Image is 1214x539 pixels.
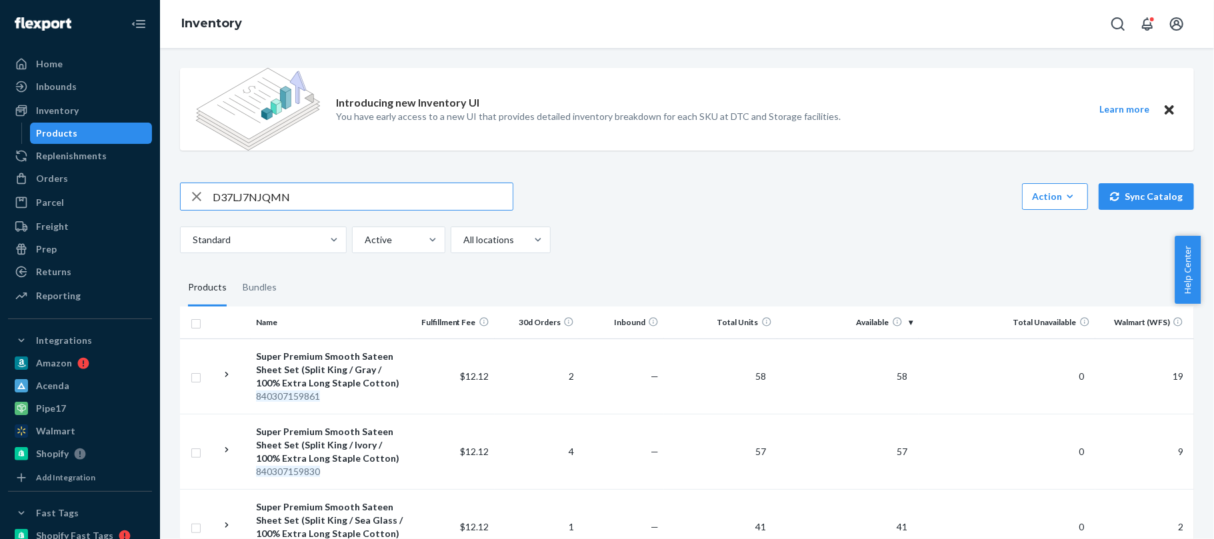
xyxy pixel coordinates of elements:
[191,233,193,247] input: Standard
[8,420,152,442] a: Walmart
[651,521,659,532] span: —
[495,338,579,414] td: 2
[8,285,152,306] a: Reporting
[171,5,253,43] ol: breadcrumbs
[461,446,489,457] span: $12.12
[777,306,919,338] th: Available
[36,447,69,460] div: Shopify
[15,17,71,31] img: Flexport logo
[36,149,107,163] div: Replenishments
[462,233,463,247] input: All locations
[125,11,152,37] button: Close Navigation
[751,446,772,457] span: 57
[243,269,277,306] div: Bundles
[751,521,772,532] span: 41
[892,521,913,532] span: 41
[8,216,152,237] a: Freight
[36,57,63,71] div: Home
[892,446,913,457] span: 57
[1099,183,1194,210] button: Sync Catalog
[188,269,227,306] div: Products
[1134,11,1161,37] button: Open notifications
[336,95,479,111] p: Introducing new Inventory UI
[36,243,57,256] div: Prep
[8,168,152,189] a: Orders
[651,370,659,382] span: —
[495,306,579,338] th: 30d Orders
[8,375,152,396] a: Acenda
[8,100,152,121] a: Inventory
[256,390,320,402] em: 840307159861
[1095,414,1194,489] td: 9
[251,306,409,338] th: Name
[8,352,152,374] a: Amazon
[363,233,365,247] input: Active
[36,220,69,233] div: Freight
[36,104,79,117] div: Inventory
[1095,338,1194,414] td: 19
[36,472,95,483] div: Add Integration
[919,306,1095,338] th: Total Unavailable
[1032,190,1078,203] div: Action
[892,370,913,382] span: 58
[30,123,153,144] a: Products
[36,424,75,438] div: Walmart
[1022,183,1088,210] button: Action
[256,425,404,465] div: Super Premium Smooth Sateen Sheet Set (Split King / Ivory / 100% Extra Long Staple Cotton)
[36,172,68,185] div: Orders
[213,183,513,210] input: Search inventory by name or sku
[8,398,152,419] a: Pipe17
[37,127,78,140] div: Products
[1161,101,1178,118] button: Close
[1163,11,1190,37] button: Open account menu
[8,443,152,464] a: Shopify
[8,502,152,524] button: Fast Tags
[8,192,152,213] a: Parcel
[1074,446,1090,457] span: 0
[1095,306,1194,338] th: Walmart (WFS)
[751,370,772,382] span: 58
[36,506,79,520] div: Fast Tags
[196,68,320,151] img: new-reports-banner-icon.82668bd98b6a51aee86340f2a7b77ae3.png
[36,196,64,209] div: Parcel
[36,334,92,347] div: Integrations
[36,80,77,93] div: Inbounds
[461,521,489,532] span: $12.12
[8,261,152,282] a: Returns
[336,110,841,123] p: You have early access to a new UI that provides detailed inventory breakdown for each SKU at DTC ...
[36,356,72,370] div: Amazon
[8,239,152,260] a: Prep
[256,466,320,477] em: 840307159830
[36,265,71,278] div: Returns
[8,145,152,167] a: Replenishments
[495,414,579,489] td: 4
[664,306,777,338] th: Total Units
[36,402,66,415] div: Pipe17
[651,446,659,457] span: —
[579,306,664,338] th: Inbound
[1105,11,1131,37] button: Open Search Box
[256,350,404,390] div: Super Premium Smooth Sateen Sheet Set (Split King / Gray / 100% Extra Long Staple Cotton)
[1091,101,1158,118] button: Learn more
[8,470,152,486] a: Add Integration
[36,379,69,392] div: Acenda
[1175,236,1201,304] button: Help Center
[36,289,81,302] div: Reporting
[1074,521,1090,532] span: 0
[1074,370,1090,382] span: 0
[8,53,152,75] a: Home
[409,306,494,338] th: Fulfillment Fee
[461,370,489,382] span: $12.12
[8,330,152,351] button: Integrations
[8,76,152,97] a: Inbounds
[181,16,242,31] a: Inventory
